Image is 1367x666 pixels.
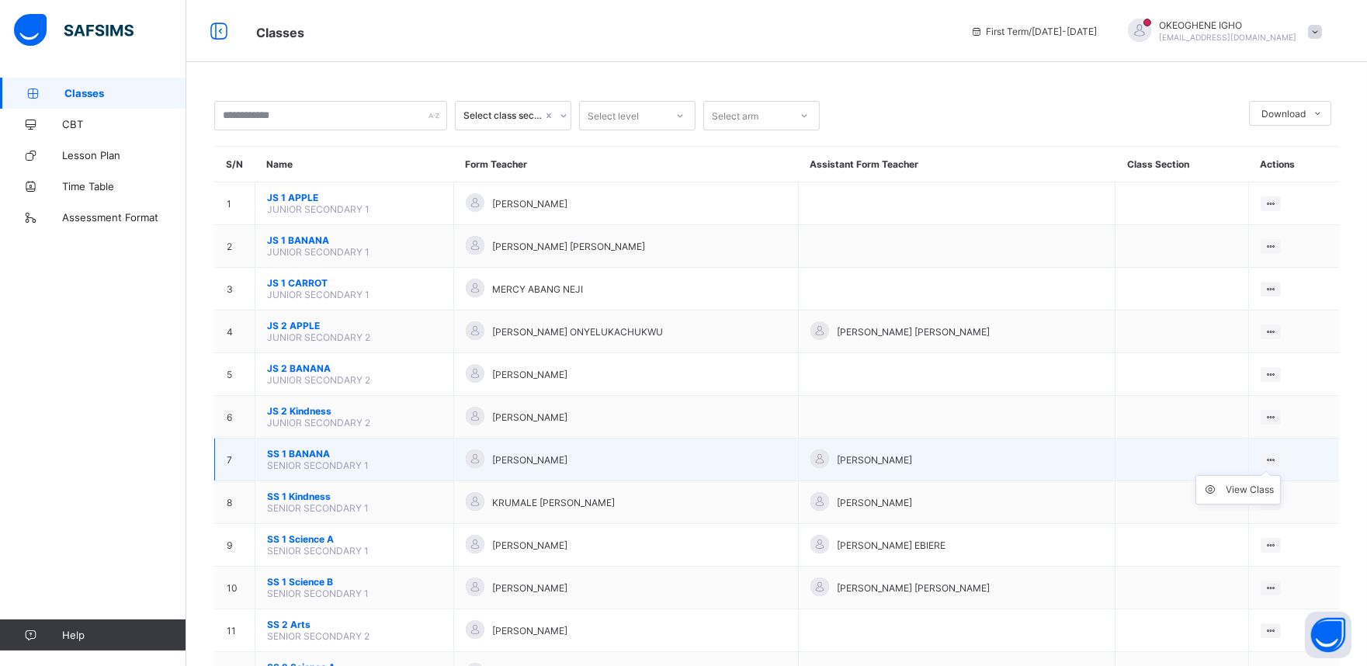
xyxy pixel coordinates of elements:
[267,460,369,471] span: SENIOR SECONDARY 1
[492,283,583,295] span: MERCY ABANG NEJI
[267,320,442,331] span: JS 2 APPLE
[492,241,645,252] span: [PERSON_NAME] [PERSON_NAME]
[215,524,255,567] td: 9
[492,497,615,508] span: KRUMALE [PERSON_NAME]
[492,326,663,338] span: [PERSON_NAME] ONYELUKACHUKWU
[215,567,255,609] td: 10
[215,609,255,652] td: 11
[1112,19,1330,44] div: OKEOGHENEIGHO
[1248,147,1339,182] th: Actions
[255,147,454,182] th: Name
[215,225,255,268] td: 2
[463,110,543,122] div: Select class section
[492,198,567,210] span: [PERSON_NAME]
[267,448,442,460] span: SS 1 BANANA
[215,310,255,353] td: 4
[267,374,370,386] span: JUNIOR SECONDARY 2
[588,101,639,130] div: Select level
[256,25,304,40] span: Classes
[267,417,370,428] span: JUNIOR SECONDARY 2
[267,630,370,642] span: SENIOR SECONDARY 2
[1159,19,1296,31] span: OKEOGHENE IGHO
[14,14,134,47] img: safsims
[267,234,442,246] span: JS 1 BANANA
[267,192,442,203] span: JS 1 APPLE
[267,362,442,374] span: JS 2 BANANA
[492,454,567,466] span: [PERSON_NAME]
[62,149,186,161] span: Lesson Plan
[215,439,255,481] td: 7
[267,545,369,557] span: SENIOR SECONDARY 1
[62,118,186,130] span: CBT
[453,147,798,182] th: Form Teacher
[62,211,186,224] span: Assessment Format
[215,481,255,524] td: 8
[215,353,255,396] td: 5
[492,411,567,423] span: [PERSON_NAME]
[267,246,370,258] span: JUNIOR SECONDARY 1
[215,268,255,310] td: 3
[492,625,567,637] span: [PERSON_NAME]
[267,491,442,502] span: SS 1 Kindness
[1305,612,1351,658] button: Open asap
[492,539,567,551] span: [PERSON_NAME]
[1226,482,1274,498] div: View Class
[798,147,1115,182] th: Assistant Form Teacher
[62,180,186,193] span: Time Table
[1159,33,1296,42] span: [EMAIL_ADDRESS][DOMAIN_NAME]
[215,147,255,182] th: S/N
[64,87,186,99] span: Classes
[837,454,912,466] span: [PERSON_NAME]
[1115,147,1248,182] th: Class Section
[267,533,442,545] span: SS 1 Science A
[837,582,990,594] span: [PERSON_NAME] [PERSON_NAME]
[267,619,442,630] span: SS 2 Arts
[970,26,1097,37] span: session/term information
[267,203,370,215] span: JUNIOR SECONDARY 1
[267,405,442,417] span: JS 2 Kindness
[267,277,442,289] span: JS 1 CARROT
[267,502,369,514] span: SENIOR SECONDARY 1
[837,539,945,551] span: [PERSON_NAME] EBIERE
[837,326,990,338] span: [PERSON_NAME] [PERSON_NAME]
[215,182,255,225] td: 1
[837,497,912,508] span: [PERSON_NAME]
[492,369,567,380] span: [PERSON_NAME]
[267,289,370,300] span: JUNIOR SECONDARY 1
[712,101,758,130] div: Select arm
[215,396,255,439] td: 6
[492,582,567,594] span: [PERSON_NAME]
[267,576,442,588] span: SS 1 Science B
[62,629,186,641] span: Help
[267,331,370,343] span: JUNIOR SECONDARY 2
[267,588,369,599] span: SENIOR SECONDARY 1
[1261,108,1306,120] span: Download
